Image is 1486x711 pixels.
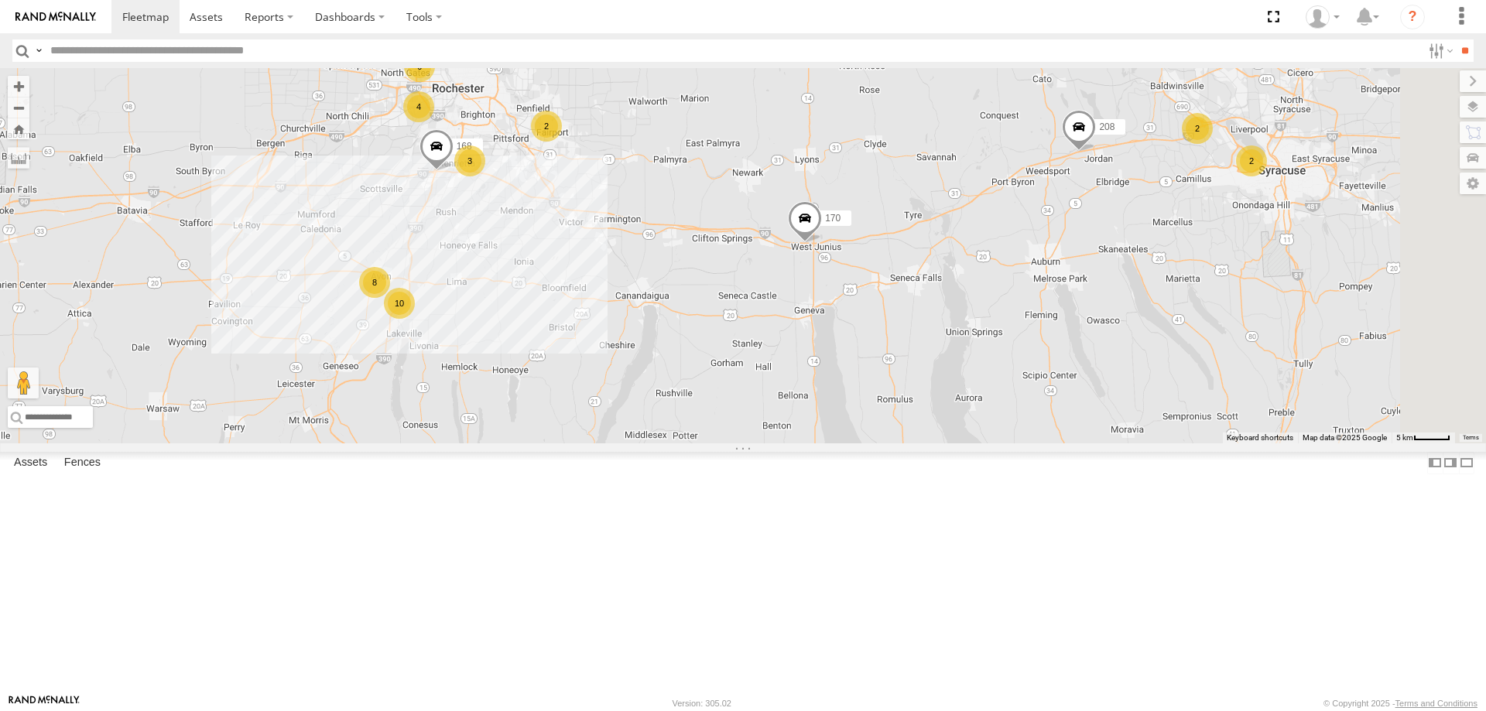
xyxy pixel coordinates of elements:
a: Terms and Conditions [1395,699,1477,708]
button: Zoom Home [8,118,29,139]
label: Hide Summary Table [1459,452,1474,474]
label: Fences [56,452,108,473]
span: 208 [1099,121,1114,132]
div: 10 [384,288,415,319]
div: 3 [454,145,485,176]
i: ? [1400,5,1425,29]
div: 6 [404,51,435,82]
a: Terms [1463,435,1479,441]
div: 2 [1236,145,1267,176]
span: 168 [457,141,472,152]
label: Dock Summary Table to the Left [1427,452,1443,474]
button: Zoom out [8,97,29,118]
button: Map Scale: 5 km per 44 pixels [1392,432,1455,443]
div: 2 [531,111,562,142]
a: Visit our Website [9,696,80,711]
div: Version: 305.02 [673,699,731,708]
label: Map Settings [1460,173,1486,194]
label: Search Filter Options [1423,39,1456,62]
button: Keyboard shortcuts [1227,432,1293,443]
span: Map data ©2025 Google [1303,433,1387,442]
div: 2 [1182,113,1213,144]
label: Dock Summary Table to the Right [1443,452,1458,474]
span: 5 km [1396,433,1413,442]
label: Search Query [33,39,45,62]
div: David Steen [1300,5,1345,29]
button: Drag Pegman onto the map to open Street View [8,367,39,398]
label: Measure [8,147,29,169]
span: 170 [825,213,841,224]
label: Assets [6,452,55,473]
img: rand-logo.svg [15,12,96,22]
div: © Copyright 2025 - [1323,699,1477,708]
div: 4 [403,91,434,122]
div: 8 [359,267,390,298]
button: Zoom in [8,76,29,97]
